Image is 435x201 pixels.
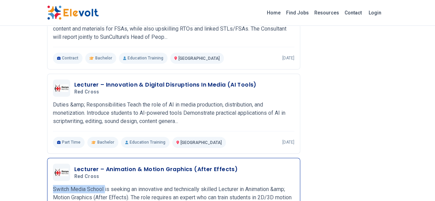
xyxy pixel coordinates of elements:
p: The Curriculum and Training Advisor will support SunCulture in designing and improving training c... [53,16,294,41]
p: [DATE] [282,55,294,61]
iframe: Chat Widget [401,168,435,201]
p: Contract [53,53,83,64]
span: Red cross [74,173,99,179]
a: Contact [342,7,365,18]
a: Home [264,7,283,18]
p: Education Training [119,53,167,64]
span: [GEOGRAPHIC_DATA] [181,140,222,145]
p: Education Training [121,137,170,148]
h3: Lecturer – Animation & Motion Graphics (After Effects) [74,165,238,173]
img: Elevolt [47,5,99,20]
a: Red crossLecturer – Innovation & Digital Disruptions In Media (AI Tools)Red crossDuties &amp; Res... [53,79,294,148]
span: [GEOGRAPHIC_DATA] [178,56,220,61]
a: Resources [312,7,342,18]
span: Bachelor [95,55,112,61]
img: Red cross [55,168,68,176]
a: Find Jobs [283,7,312,18]
span: Red cross [74,89,99,95]
span: Bachelor [97,139,114,145]
p: Part Time [53,137,85,148]
p: Duties &amp; Responsibilities Teach the role of AI in media production, distribution, and monetiz... [53,101,294,125]
a: Login [365,6,385,20]
h3: Lecturer – Innovation & Digital Disruptions In Media (AI Tools) [74,81,257,89]
p: [DATE] [282,139,294,145]
img: Red cross [55,84,68,92]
